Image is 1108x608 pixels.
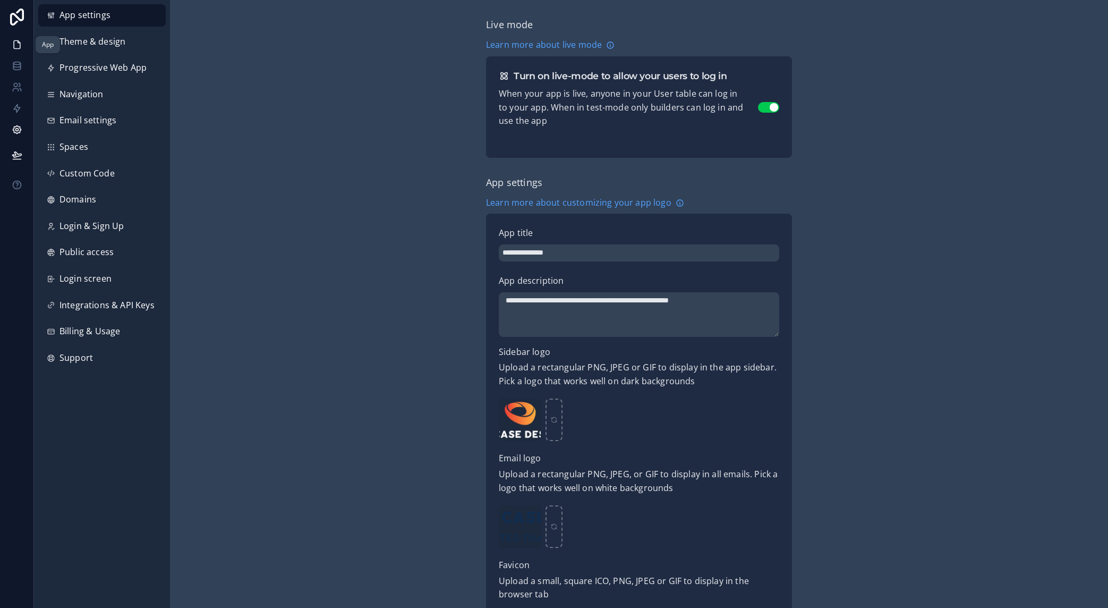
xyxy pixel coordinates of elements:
[38,109,166,132] a: Email settings
[38,136,166,158] a: Spaces
[38,268,166,290] a: Login screen
[38,347,166,369] a: Support
[59,272,112,286] span: Login screen
[59,219,124,233] span: Login & Sign Up
[486,38,602,52] span: Learn more about live mode
[38,4,166,27] a: App settings
[499,452,541,464] span: Email logo
[38,215,166,238] a: Login & Sign Up
[486,17,533,32] div: Live mode
[59,193,96,207] span: Domains
[59,61,147,75] span: Progressive Web App
[514,69,727,83] h2: Turn on live-mode to allow your users to log in
[486,196,671,210] span: Learn more about customizing your app logo
[486,38,615,52] a: Learn more about live mode
[38,241,166,264] a: Public access
[38,294,166,317] a: Integrations & API Keys
[59,167,115,181] span: Custom Code
[59,246,114,259] span: Public access
[499,575,779,602] span: Upload a small, square ICO, PNG, JPEG or GIF to display in the browser tab
[59,9,110,22] span: App settings
[59,140,88,154] span: Spaces
[499,361,779,388] span: Upload a rectangular PNG, JPEG or GIF to display in the app sidebar. Pick a logo that works well ...
[59,351,93,365] span: Support
[59,35,125,49] span: Theme & design
[59,114,116,128] span: Email settings
[59,299,155,313] span: Integrations & API Keys
[499,227,533,239] span: App title
[38,163,166,185] a: Custom Code
[38,320,166,343] a: Billing & Usage
[59,88,104,102] span: Navigation
[486,196,684,210] a: Learn more about customizing your app logo
[38,83,166,106] a: Navigation
[499,559,530,571] span: Favicon
[486,175,542,190] div: App settings
[499,468,779,495] span: Upload a rectangular PNG, JPEG, or GIF to display in all emails. Pick a logo that works well on w...
[499,87,758,128] p: When your app is live, anyone in your User table can log in to your app. When in test-mode only b...
[38,31,166,53] a: Theme & design
[38,189,166,211] a: Domains
[59,325,120,339] span: Billing & Usage
[499,346,550,358] span: Sidebar logo
[42,40,54,49] div: App
[38,57,166,79] a: Progressive Web App
[499,275,564,286] span: App description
